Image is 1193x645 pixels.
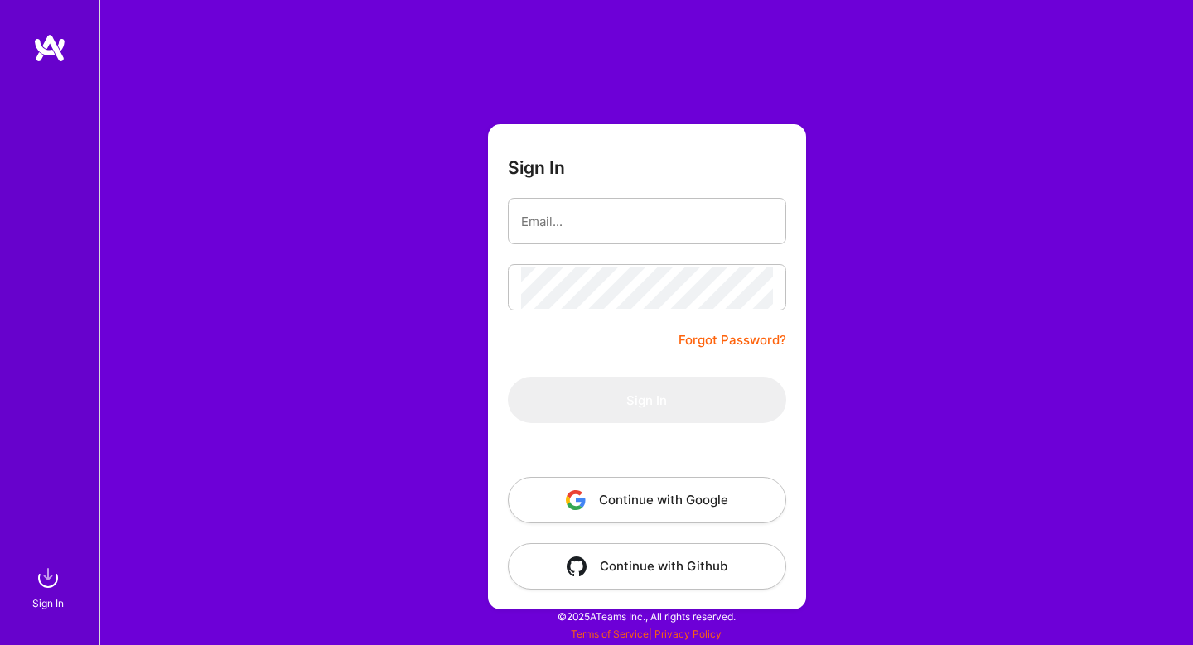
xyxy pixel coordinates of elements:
[508,477,786,523] button: Continue with Google
[679,330,786,350] a: Forgot Password?
[508,377,786,423] button: Sign In
[99,595,1193,637] div: © 2025 ATeams Inc., All rights reserved.
[567,556,587,576] img: icon
[571,628,649,640] a: Terms of Service
[32,594,64,612] div: Sign In
[33,33,66,63] img: logo
[508,157,565,178] h3: Sign In
[566,490,586,510] img: icon
[35,561,65,612] a: sign inSign In
[654,628,722,640] a: Privacy Policy
[508,543,786,590] button: Continue with Github
[521,200,773,243] input: Email...
[31,561,65,594] img: sign in
[571,628,722,640] span: |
